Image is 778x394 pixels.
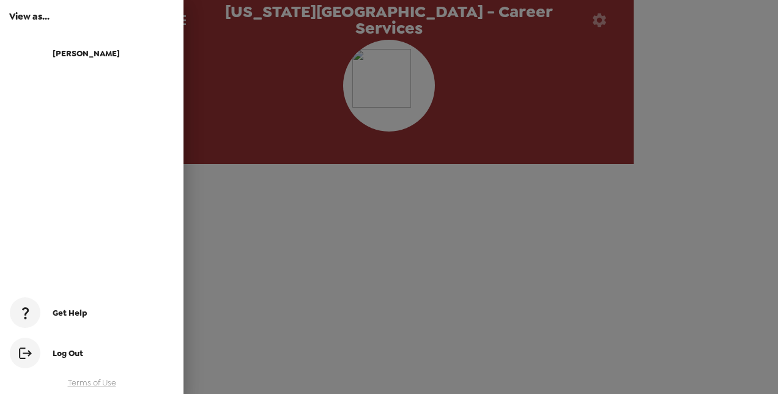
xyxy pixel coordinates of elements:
span: Get Help [53,308,87,318]
a: Terms of Use [68,377,116,388]
h6: View as... [9,9,174,24]
span: Log Out [53,348,83,359]
span: [PERSON_NAME] [53,48,120,59]
img: userImage [10,38,40,69]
